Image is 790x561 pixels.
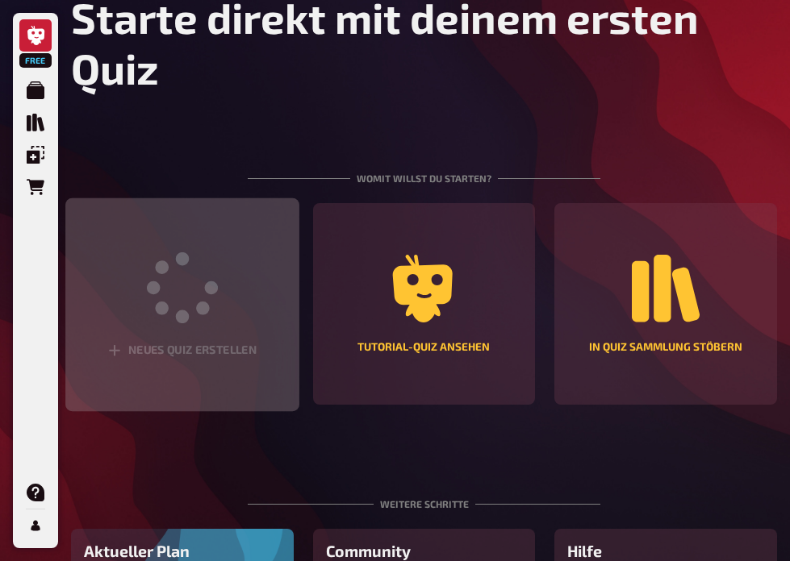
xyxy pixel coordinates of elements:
div: Tutorial-Quiz ansehen [357,342,490,353]
button: Tutorial-Quiz ansehen [313,203,536,405]
h3: Community [326,542,523,560]
a: In Quiz Sammlung stöbern [554,203,777,406]
a: Tutorial-Quiz ansehen [313,203,536,406]
div: Neues Quiz erstellen [107,344,257,358]
div: In Quiz Sammlung stöbern [589,342,742,353]
div: Weitere Schritte [248,458,601,529]
h3: Aktueller Plan [84,542,281,560]
div: Womit willst du starten? [248,132,601,203]
button: Neues Quiz erstellen [65,198,299,412]
h3: Hilfe [567,542,764,560]
span: Free [21,56,50,65]
button: In Quiz Sammlung stöbern [554,203,777,405]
